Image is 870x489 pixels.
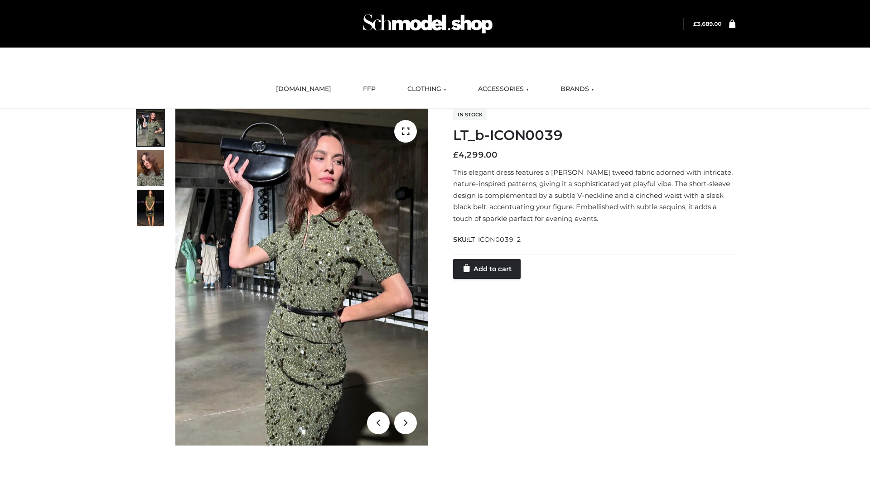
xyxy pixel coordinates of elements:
[175,109,428,446] img: LT_b-ICON0039
[471,79,536,99] a: ACCESSORIES
[453,234,522,245] span: SKU:
[453,150,459,160] span: £
[468,235,521,244] span: LT_ICON0039_2
[137,190,164,226] img: Screenshot-2024-10-29-at-7.00.09%E2%80%AFPM.jpg
[137,110,164,146] img: Screenshot-2024-10-29-at-6.59.56%E2%80%AFPM.jpg
[453,109,487,120] span: In stock
[554,79,601,99] a: BRANDS
[137,150,164,186] img: Screenshot-2024-10-29-at-7.00.03%E2%80%AFPM.jpg
[269,79,338,99] a: [DOMAIN_NAME]
[453,127,735,144] h1: LT_b-ICON0039
[401,79,453,99] a: CLOTHING
[356,79,382,99] a: FFP
[453,150,498,160] bdi: 4,299.00
[693,20,697,27] span: £
[693,20,721,27] bdi: 3,689.00
[453,259,521,279] a: Add to cart
[453,167,735,225] p: This elegant dress features a [PERSON_NAME] tweed fabric adorned with intricate, nature-inspired ...
[360,6,496,42] img: Schmodel Admin 964
[693,20,721,27] a: £3,689.00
